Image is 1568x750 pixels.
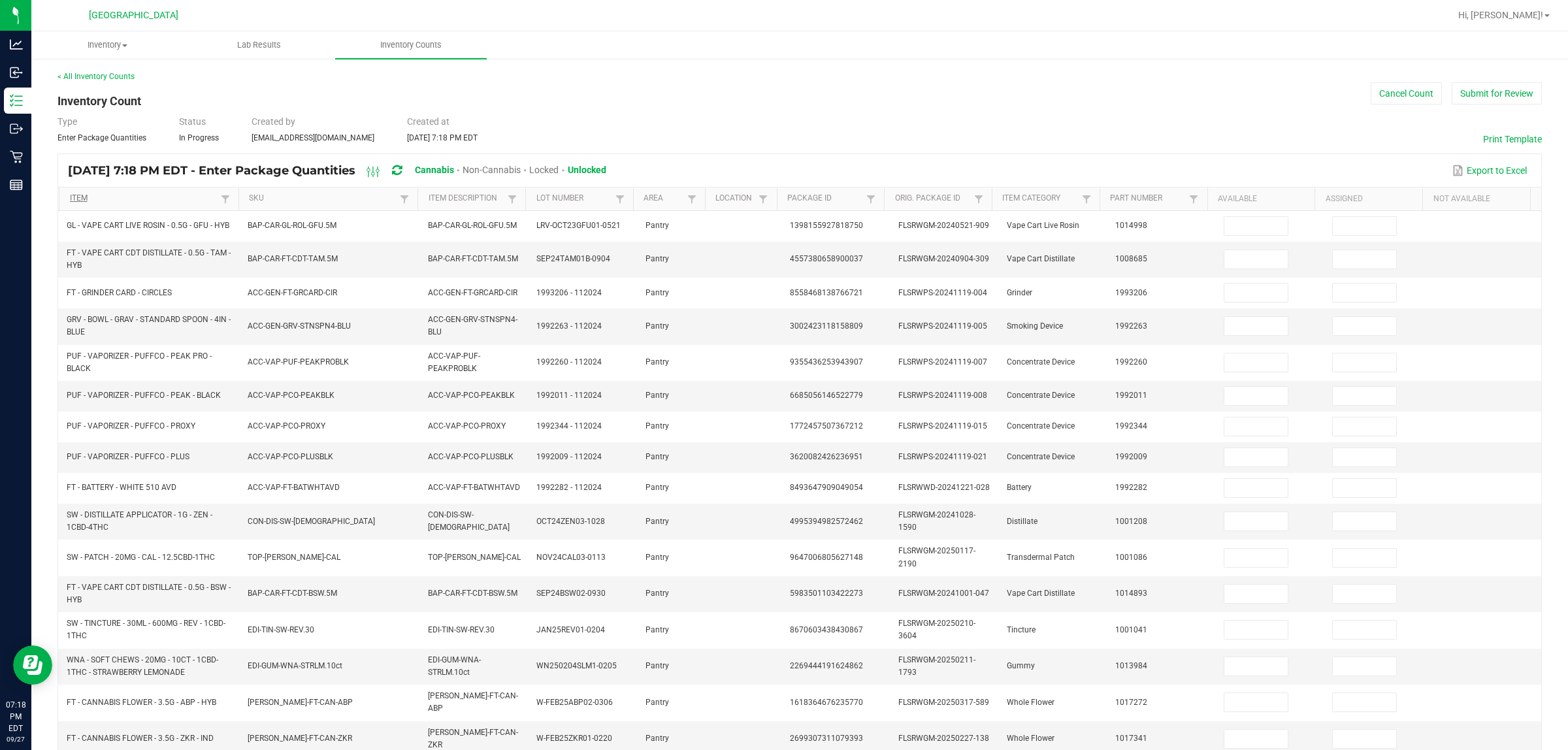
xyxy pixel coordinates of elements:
[1115,391,1147,400] span: 1992011
[898,221,989,230] span: FLSRWGM-20240521-909
[428,391,515,400] span: ACC-VAP-PCO-PEAKBLK
[645,661,669,670] span: Pantry
[536,421,602,431] span: 1992344 - 112024
[645,625,669,634] span: Pantry
[790,321,863,331] span: 3002423118158809
[715,193,755,204] a: LocationSortable
[1007,288,1032,297] span: Grinder
[536,625,605,634] span: JAN25REV01-0204
[6,699,25,734] p: 07:18 PM EDT
[6,734,25,744] p: 09/27
[248,321,351,331] span: ACC-GEN-GRV-STNSPN4-BLU
[1007,452,1075,461] span: Concentrate Device
[536,321,602,331] span: 1992263 - 112024
[248,254,338,263] span: BAP-CAR-FT-CDT-TAM.5M
[67,351,212,373] span: PUF - VAPORIZER - PUFFCO - PEAK PRO - BLACK
[790,698,863,707] span: 1618364676235770
[898,510,975,532] span: FLSRWGM-20241028-1590
[536,391,602,400] span: 1992011 - 112024
[429,193,504,204] a: Item DescriptionSortable
[67,583,231,604] span: FT - VAPE CART CDT DISTILLATE - 0.5G - BSW - HYB
[644,193,683,204] a: AreaSortable
[536,734,612,743] span: W-FEB25ZKR01-0220
[790,221,863,230] span: 1398155927818750
[248,483,340,492] span: ACC-VAP-FT-BATWHTAVD
[179,133,219,142] span: In Progress
[898,619,975,640] span: FLSRWGM-20250210-3604
[898,357,987,367] span: FLSRWPS-20241119-007
[790,661,863,670] span: 2269444191624862
[787,193,863,204] a: Package IdSortable
[1007,553,1075,562] span: Transdermal Patch
[1371,82,1442,105] button: Cancel Count
[1115,357,1147,367] span: 1992260
[1115,483,1147,492] span: 1992282
[1115,452,1147,461] span: 1992009
[645,553,669,562] span: Pantry
[428,589,517,598] span: BAP-CAR-FT-CDT-BSW.5M
[67,315,231,336] span: GRV - BOWL - GRAV - STANDARD SPOON - 4IN - BLUE
[248,698,353,707] span: [PERSON_NAME]-FT-CAN-ABP
[1115,517,1147,526] span: 1001208
[248,553,340,562] span: TOP-[PERSON_NAME]-CAL
[645,698,669,707] span: Pantry
[1115,321,1147,331] span: 1992263
[790,517,863,526] span: 4995394982572462
[67,734,214,743] span: FT - CANNABIS FLOWER - 3.5G - ZKR - IND
[1115,661,1147,670] span: 1013984
[1007,221,1079,230] span: Vape Cart Live Rosin
[684,191,700,207] a: Filter
[67,248,231,270] span: FT - VAPE CART CDT DISTILLATE - 0.5G - TAM - HYB
[67,221,229,230] span: GL - VAPE CART LIVE ROSIN - 0.5G - GFU - HYB
[67,483,176,492] span: FT - BATTERY - WHITE 510 AVD
[1115,734,1147,743] span: 1017341
[10,178,23,191] inline-svg: Reports
[898,288,987,297] span: FLSRWPS-20241119-004
[898,655,975,677] span: FLSRWGM-20250211-1793
[568,165,606,175] span: Unlocked
[1458,10,1543,20] span: Hi, [PERSON_NAME]!
[1007,625,1036,634] span: Tincture
[1007,734,1054,743] span: Whole Flower
[645,254,669,263] span: Pantry
[895,193,971,204] a: Orig. Package IdSortable
[248,357,349,367] span: ACC-VAP-PUF-PEAKPROBLK
[1422,187,1530,211] th: Not Available
[248,221,336,230] span: BAP-CAR-GL-ROL-GFU.5M
[1007,698,1054,707] span: Whole Flower
[57,133,146,142] span: Enter Package Quantities
[536,254,610,263] span: SEP24TAM01B-0904
[428,483,520,492] span: ACC-VAP-FT-BATWHTAVD
[13,645,52,685] iframe: Resource center
[790,254,863,263] span: 4557380658900037
[645,483,669,492] span: Pantry
[428,691,518,713] span: [PERSON_NAME]-FT-CAN-ABP
[248,517,375,526] span: CON-DIS-SW-[DEMOGRAPHIC_DATA]
[755,191,771,207] a: Filter
[504,191,520,207] a: Filter
[1207,187,1315,211] th: Available
[898,452,987,461] span: FLSRWPS-20241119-021
[1186,191,1201,207] a: Filter
[1115,589,1147,598] span: 1014893
[790,391,863,400] span: 6685056146522779
[645,391,669,400] span: Pantry
[10,38,23,51] inline-svg: Analytics
[1115,698,1147,707] span: 1017272
[10,150,23,163] inline-svg: Retail
[1115,553,1147,562] span: 1001086
[1115,625,1147,634] span: 1001041
[428,351,480,373] span: ACC-VAP-PUF-PEAKPROBLK
[790,625,863,634] span: 8670603438430867
[863,191,879,207] a: Filter
[397,191,412,207] a: Filter
[790,357,863,367] span: 9355436253943907
[463,165,521,175] span: Non-Cannabis
[363,39,459,51] span: Inventory Counts
[10,94,23,107] inline-svg: Inventory
[248,625,314,634] span: EDI-TIN-SW-REV.30
[67,619,225,640] span: SW - TINCTURE - 30ML - 600MG - REV - 1CBD-1THC
[1007,589,1075,598] span: Vape Cart Distillate
[790,553,863,562] span: 9647006805627148
[790,452,863,461] span: 3620082426236951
